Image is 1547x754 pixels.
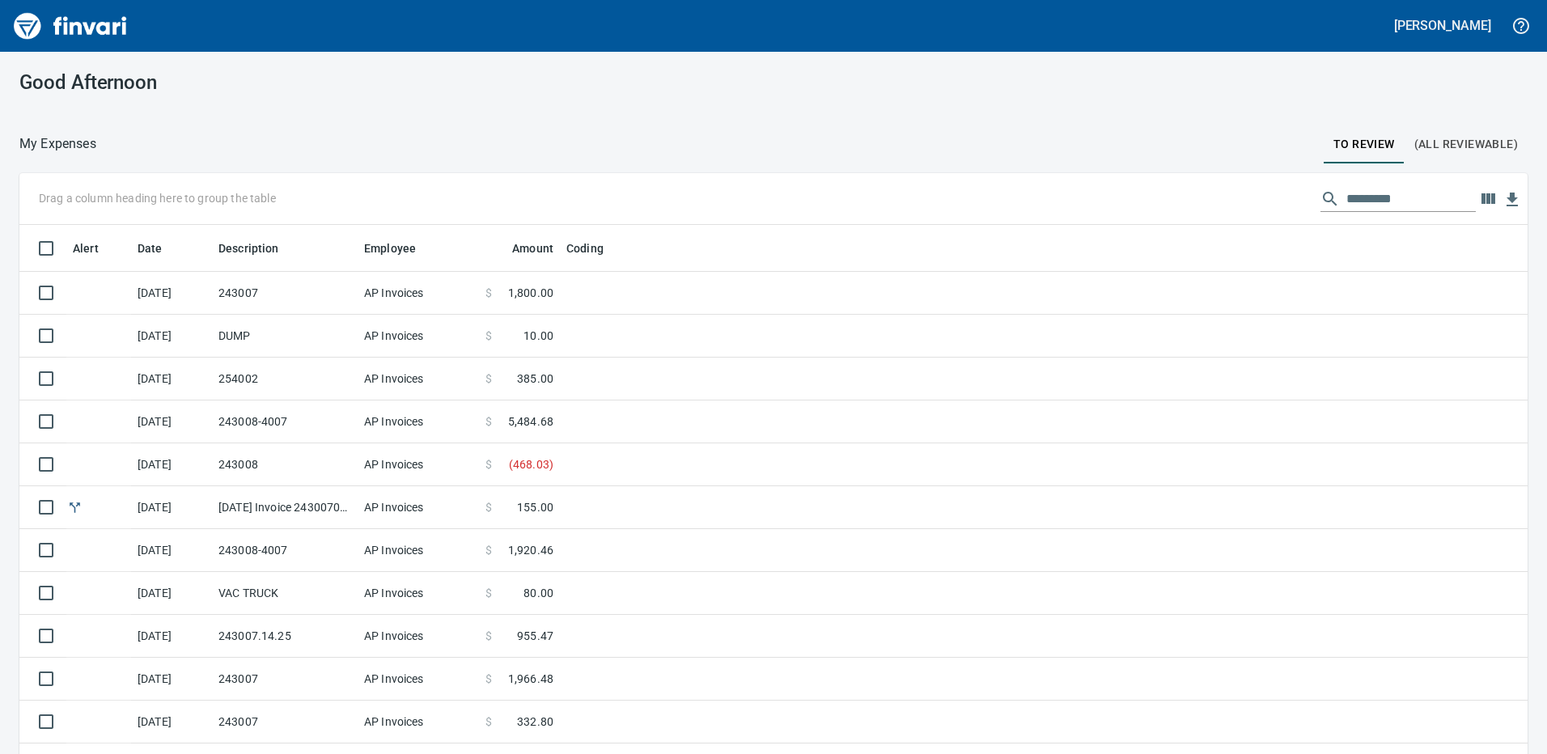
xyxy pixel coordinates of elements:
td: AP Invoices [358,658,479,701]
p: Drag a column heading here to group the table [39,190,276,206]
td: [DATE] [131,615,212,658]
span: Description [218,239,300,258]
span: Employee [364,239,437,258]
p: My Expenses [19,134,96,154]
td: 243008 [212,443,358,486]
td: 243007 [212,272,358,315]
td: AP Invoices [358,400,479,443]
td: AP Invoices [358,529,479,572]
button: [PERSON_NAME] [1390,13,1495,38]
span: Date [138,239,163,258]
td: AP Invoices [358,701,479,743]
span: $ [485,542,492,558]
td: AP Invoices [358,572,479,615]
td: AP Invoices [358,272,479,315]
button: Choose columns to display [1476,187,1500,211]
span: $ [485,714,492,730]
h5: [PERSON_NAME] [1394,17,1491,34]
td: [DATE] [131,486,212,529]
span: 955.47 [517,628,553,644]
span: 80.00 [523,585,553,601]
td: [DATE] [131,400,212,443]
span: Alert [73,239,99,258]
td: [DATE] [131,529,212,572]
td: [DATE] [131,658,212,701]
span: 155.00 [517,499,553,515]
span: Coding [566,239,625,258]
span: 10.00 [523,328,553,344]
span: ( 468.03 ) [509,456,553,472]
span: Amount [491,239,553,258]
span: Employee [364,239,416,258]
td: [DATE] [131,315,212,358]
span: 5,484.68 [508,413,553,430]
span: Split transaction [66,502,83,512]
span: (All Reviewable) [1414,134,1518,155]
button: Download Table [1500,188,1524,212]
td: AP Invoices [358,486,479,529]
span: Date [138,239,184,258]
span: Description [218,239,279,258]
span: Alert [73,239,120,258]
span: $ [485,413,492,430]
span: $ [485,456,492,472]
span: 1,966.48 [508,671,553,687]
span: 1,800.00 [508,285,553,301]
span: Coding [566,239,604,258]
span: 385.00 [517,371,553,387]
td: DUMP [212,315,358,358]
span: $ [485,285,492,301]
td: 243007 [212,658,358,701]
span: 332.80 [517,714,553,730]
td: AP Invoices [358,315,479,358]
td: [DATE] Invoice 243007091825 from Tapani Materials (1-29544) [212,486,358,529]
td: 254002 [212,358,358,400]
span: $ [485,371,492,387]
td: 243008-4007 [212,529,358,572]
td: 243007 [212,701,358,743]
span: Amount [512,239,553,258]
td: 243008-4007 [212,400,358,443]
td: AP Invoices [358,358,479,400]
td: [DATE] [131,443,212,486]
span: To Review [1333,134,1395,155]
td: [DATE] [131,272,212,315]
img: Finvari [10,6,131,45]
span: $ [485,585,492,601]
td: 243007.14.25 [212,615,358,658]
td: [DATE] [131,358,212,400]
span: $ [485,499,492,515]
nav: breadcrumb [19,134,96,154]
span: 1,920.46 [508,542,553,558]
td: [DATE] [131,701,212,743]
td: VAC TRUCK [212,572,358,615]
span: $ [485,671,492,687]
span: $ [485,628,492,644]
td: [DATE] [131,572,212,615]
h3: Good Afternoon [19,71,496,94]
td: AP Invoices [358,615,479,658]
td: AP Invoices [358,443,479,486]
span: $ [485,328,492,344]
